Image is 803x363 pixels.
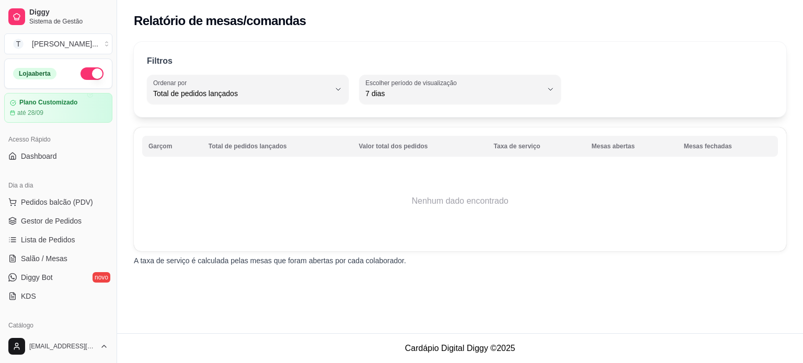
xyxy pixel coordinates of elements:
[359,75,561,104] button: Escolher período de visualização7 dias
[585,136,678,157] th: Mesas abertas
[4,269,112,286] a: Diggy Botnovo
[81,67,104,80] button: Alterar Status
[21,197,93,207] span: Pedidos balcão (PDV)
[4,231,112,248] a: Lista de Pedidos
[21,151,57,161] span: Dashboard
[117,333,803,363] footer: Cardápio Digital Diggy © 2025
[19,99,77,107] article: Plano Customizado
[4,288,112,305] a: KDS
[153,78,190,87] label: Ordenar por
[21,216,82,226] span: Gestor de Pedidos
[21,272,53,283] span: Diggy Bot
[134,255,786,266] p: A taxa de serviço é calculada pelas mesas que foram abertas por cada colaborador.
[487,136,585,157] th: Taxa de serviço
[29,17,108,26] span: Sistema de Gestão
[13,68,56,79] div: Loja aberta
[29,342,96,350] span: [EMAIL_ADDRESS][DOMAIN_NAME]
[21,253,67,264] span: Salão / Mesas
[365,88,542,99] span: 7 dias
[153,88,330,99] span: Total de pedidos lançados
[4,148,112,165] a: Dashboard
[147,75,349,104] button: Ordenar porTotal de pedidos lançados
[4,334,112,359] button: [EMAIL_ADDRESS][DOMAIN_NAME]
[134,13,306,29] h2: Relatório de mesas/comandas
[17,109,43,117] article: até 28/09
[4,250,112,267] a: Salão / Mesas
[21,235,75,245] span: Lista de Pedidos
[4,4,112,29] a: DiggySistema de Gestão
[202,136,352,157] th: Total de pedidos lançados
[4,177,112,194] div: Dia a dia
[4,317,112,334] div: Catálogo
[4,131,112,148] div: Acesso Rápido
[4,213,112,229] a: Gestor de Pedidos
[678,136,778,157] th: Mesas fechadas
[21,291,36,301] span: KDS
[142,136,202,157] th: Garçom
[147,55,173,67] p: Filtros
[365,78,460,87] label: Escolher período de visualização
[4,194,112,210] button: Pedidos balcão (PDV)
[4,93,112,123] a: Plano Customizadoaté 28/09
[142,159,778,243] td: Nenhum dado encontrado
[352,136,487,157] th: Valor total dos pedidos
[32,39,98,49] div: [PERSON_NAME] ...
[29,8,108,17] span: Diggy
[13,39,24,49] span: T
[4,33,112,54] button: Select a team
